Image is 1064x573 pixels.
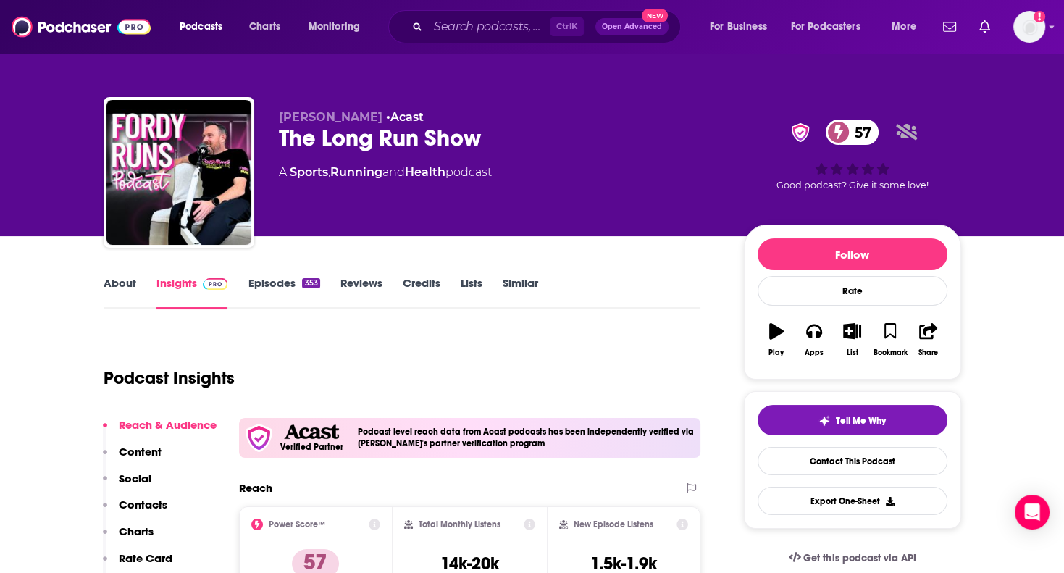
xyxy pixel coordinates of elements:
img: verfied icon [245,424,273,452]
span: , [328,165,330,179]
p: Content [119,445,162,459]
div: verified Badge57Good podcast? Give it some love! [744,110,961,200]
span: • [386,110,424,124]
div: List [847,348,858,357]
button: Reach & Audience [103,418,217,445]
svg: Add a profile image [1034,11,1045,22]
button: open menu [881,15,934,38]
button: Contacts [103,498,167,524]
a: Similar [503,276,538,309]
img: User Profile [1013,11,1045,43]
div: Search podcasts, credits, & more... [402,10,695,43]
a: Episodes353 [248,276,319,309]
span: Ctrl K [550,17,584,36]
span: Charts [249,17,280,37]
span: Monitoring [309,17,360,37]
div: Share [918,348,938,357]
button: List [833,314,871,366]
div: Rate [758,276,947,306]
button: open menu [169,15,241,38]
h5: Verified Partner [280,443,343,451]
div: A podcast [279,164,492,181]
button: open menu [782,15,881,38]
a: Show notifications dropdown [973,14,996,39]
button: Content [103,445,162,472]
a: Charts [240,15,289,38]
h4: Podcast level reach data from Acast podcasts has been independently verified via [PERSON_NAME]'s ... [358,427,695,448]
span: and [382,165,405,179]
h2: Reach [239,481,272,495]
span: New [642,9,668,22]
h2: New Episode Listens [574,519,653,530]
a: Lists [461,276,482,309]
button: Charts [103,524,154,551]
button: Open AdvancedNew [595,18,669,35]
a: InsightsPodchaser Pro [156,276,228,309]
p: Reach & Audience [119,418,217,432]
a: Show notifications dropdown [937,14,962,39]
a: Reviews [340,276,382,309]
button: Apps [795,314,833,366]
span: Get this podcast via API [803,552,916,564]
a: Running [330,165,382,179]
img: Acast [284,424,339,440]
span: [PERSON_NAME] [279,110,382,124]
div: Play [768,348,784,357]
img: verified Badge [787,123,814,142]
span: Good podcast? Give it some love! [776,180,929,191]
a: Contact This Podcast [758,447,947,475]
div: Open Intercom Messenger [1015,495,1050,530]
img: tell me why sparkle [818,415,830,427]
button: Export One-Sheet [758,487,947,515]
button: Play [758,314,795,366]
p: Rate Card [119,551,172,565]
a: 57 [826,120,879,145]
div: 353 [302,278,319,288]
img: The Long Run Show [106,100,251,245]
p: Contacts [119,498,167,511]
div: Apps [805,348,824,357]
button: open menu [298,15,379,38]
span: Podcasts [180,17,222,37]
p: Charts [119,524,154,538]
span: For Business [710,17,767,37]
h1: Podcast Insights [104,367,235,389]
a: Acast [390,110,424,124]
p: Social [119,472,151,485]
h2: Total Monthly Listens [419,519,500,530]
button: Social [103,472,151,498]
input: Search podcasts, credits, & more... [428,15,550,38]
button: Follow [758,238,947,270]
button: Show profile menu [1013,11,1045,43]
span: Logged in as GregKubie [1013,11,1045,43]
button: tell me why sparkleTell Me Why [758,405,947,435]
img: Podchaser Pro [203,278,228,290]
img: Podchaser - Follow, Share and Rate Podcasts [12,13,151,41]
a: Sports [290,165,328,179]
div: Bookmark [873,348,907,357]
span: For Podcasters [791,17,860,37]
span: 57 [840,120,879,145]
h2: Power Score™ [269,519,325,530]
span: Open Advanced [602,23,662,30]
button: Bookmark [871,314,909,366]
button: Share [909,314,947,366]
a: About [104,276,136,309]
span: Tell Me Why [836,415,886,427]
button: open menu [700,15,785,38]
a: Credits [403,276,440,309]
a: Health [405,165,445,179]
span: More [892,17,916,37]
